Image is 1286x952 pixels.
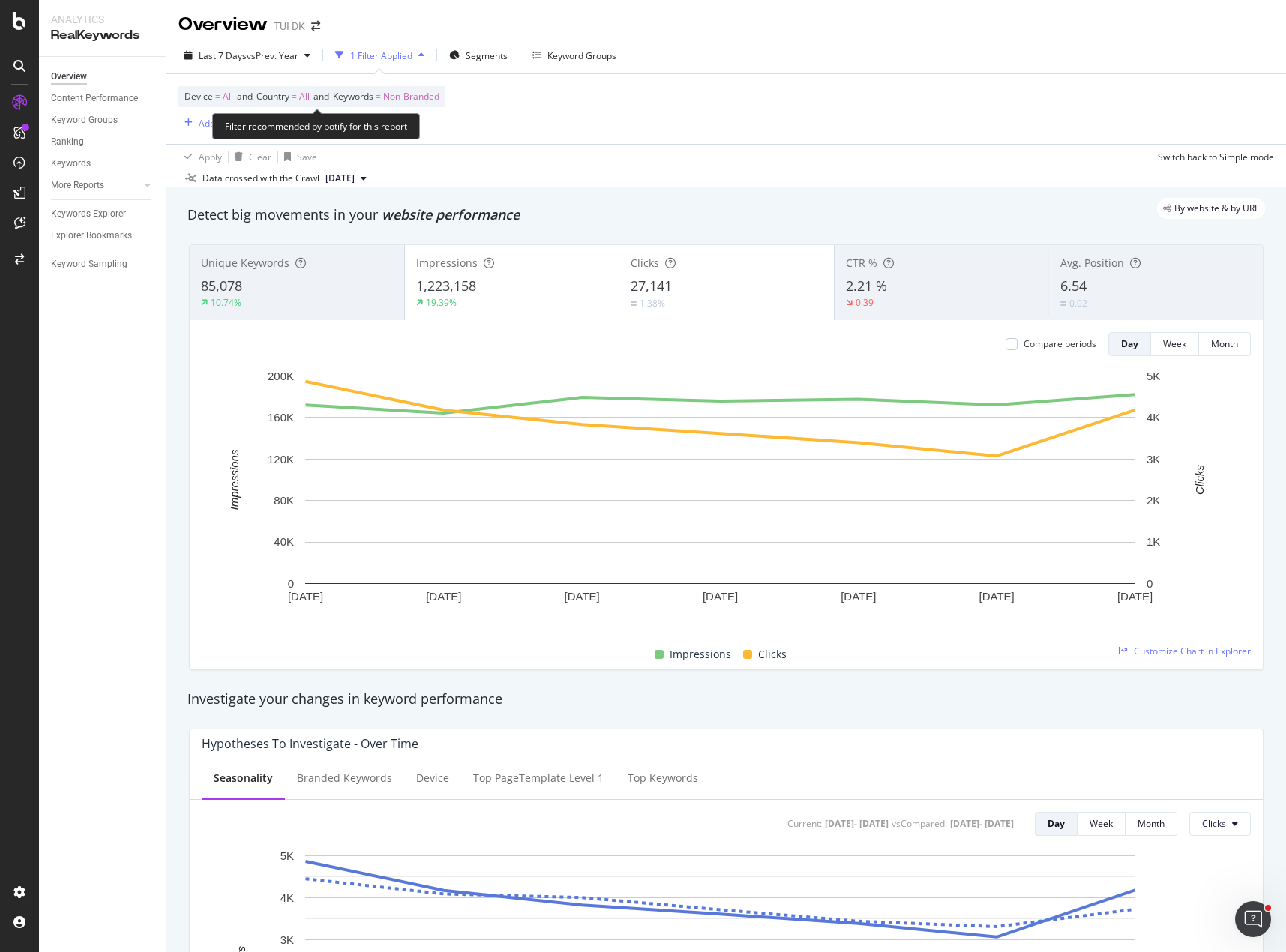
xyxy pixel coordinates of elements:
span: = [292,90,297,103]
span: All [299,86,310,107]
div: 19.39% [426,296,457,309]
text: [DATE] [426,590,461,603]
button: Segments [443,43,514,67]
button: Save [278,145,317,169]
text: 80K [274,494,294,507]
span: 85,078 [201,277,242,295]
div: Investigate your changes in keyword performance [187,690,1265,709]
a: Keyword Sampling [51,256,155,272]
a: Keywords [51,156,155,172]
text: [DATE] [841,590,876,603]
text: 120K [268,453,294,466]
text: 4K [1147,411,1160,424]
text: 5K [280,849,294,861]
span: Impressions [416,256,478,270]
div: Overview [178,12,268,37]
span: = [215,90,220,103]
span: Clicks [758,645,787,663]
div: arrow-right-arrow-left [311,21,320,31]
button: Keyword Groups [526,43,622,67]
span: Country [256,90,289,103]
div: 1.38% [640,297,665,310]
text: [DATE] [703,590,738,603]
text: 40K [274,535,294,548]
div: Device [416,771,449,786]
span: and [237,90,253,103]
div: Keywords [51,156,91,172]
button: Week [1078,812,1126,836]
span: CTR % [846,256,877,270]
text: [DATE] [288,590,323,603]
div: Add Filter [199,117,238,130]
button: Clear [229,145,271,169]
div: [DATE] - [DATE] [950,817,1014,830]
span: Customize Chart in Explorer [1134,645,1251,657]
div: Branded Keywords [297,771,392,786]
span: Avg. Position [1060,256,1124,270]
button: Day [1035,812,1078,836]
span: = [376,90,381,103]
text: 200K [268,370,294,382]
div: RealKeywords [51,27,154,44]
button: Switch back to Simple mode [1152,145,1274,169]
button: Day [1108,332,1151,356]
span: Non-Branded [383,86,439,107]
div: Analytics [51,12,154,27]
div: Keywords Explorer [51,206,126,222]
button: [DATE] [319,169,373,187]
text: 3K [280,933,294,946]
div: Keyword Groups [547,49,616,62]
button: Add Filter [178,114,238,132]
div: vs Compared : [892,817,947,830]
div: Switch back to Simple mode [1158,151,1274,163]
span: Keywords [333,90,373,103]
div: Keyword Groups [51,112,118,128]
button: 1 Filter Applied [329,43,430,67]
div: Data crossed with the Crawl [202,172,319,185]
div: Top pageTemplate Level 1 [473,771,604,786]
text: 160K [268,411,294,424]
div: Month [1211,337,1238,350]
text: [DATE] [1117,590,1153,603]
text: Impressions [228,449,241,510]
div: 10.74% [211,296,241,309]
div: Week [1163,337,1186,350]
div: Seasonality [214,771,273,786]
span: 2025 Oct. 4th [325,172,355,185]
div: A chart. [202,368,1240,628]
div: Compare periods [1024,337,1096,350]
span: and [313,90,329,103]
text: 0 [1147,577,1153,590]
div: Ranking [51,134,84,150]
span: 1,223,158 [416,277,476,295]
div: Current: [787,817,822,830]
span: By website & by URL [1174,204,1259,213]
div: Hypotheses to Investigate - Over Time [202,736,418,751]
text: Clicks [1193,464,1206,494]
text: 5K [1147,370,1160,382]
span: Impressions [670,645,731,663]
div: Overview [51,69,87,85]
div: 0.39 [856,296,874,309]
text: [DATE] [565,590,600,603]
button: Week [1151,332,1199,356]
div: 0.02 [1069,297,1087,310]
div: Explorer Bookmarks [51,228,132,244]
div: Day [1048,817,1065,830]
span: 27,141 [631,277,672,295]
a: Explorer Bookmarks [51,228,155,244]
div: Keyword Sampling [51,256,127,272]
button: Month [1199,332,1251,356]
span: Clicks [631,256,659,270]
div: legacy label [1157,198,1265,219]
span: Device [184,90,213,103]
span: All [223,86,233,107]
a: Ranking [51,134,155,150]
a: Overview [51,69,155,85]
div: Apply [199,151,222,163]
text: 4K [280,891,294,904]
span: Last 7 Days [199,49,247,62]
span: 6.54 [1060,277,1087,295]
img: Equal [631,301,637,306]
div: More Reports [51,178,104,193]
